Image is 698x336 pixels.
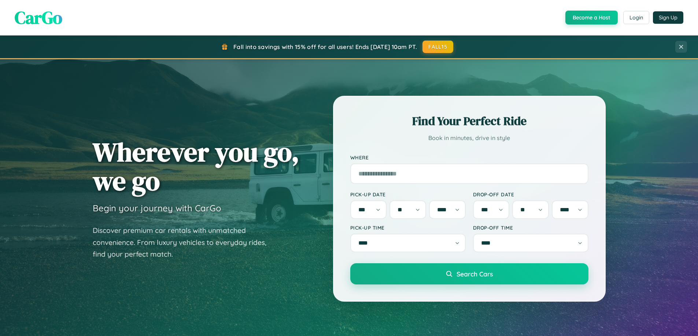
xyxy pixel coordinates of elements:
button: Search Cars [350,263,588,284]
label: Pick-up Date [350,191,466,197]
p: Book in minutes, drive in style [350,133,588,143]
label: Drop-off Date [473,191,588,197]
h3: Begin your journey with CarGo [93,203,221,214]
span: Fall into savings with 15% off for all users! Ends [DATE] 10am PT. [233,43,417,50]
span: CarGo [15,5,62,30]
label: Where [350,154,588,161]
span: Search Cars [457,270,493,278]
button: Sign Up [653,11,683,24]
label: Pick-up Time [350,224,466,231]
button: Become a Host [565,11,618,24]
h2: Find Your Perfect Ride [350,113,588,129]
p: Discover premium car rentals with unmatched convenience. From luxury vehicles to everyday rides, ... [93,224,276,260]
h1: Wherever you go, we go [93,137,299,195]
label: Drop-off Time [473,224,588,231]
button: FALL15 [422,41,453,53]
button: Login [623,11,649,24]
